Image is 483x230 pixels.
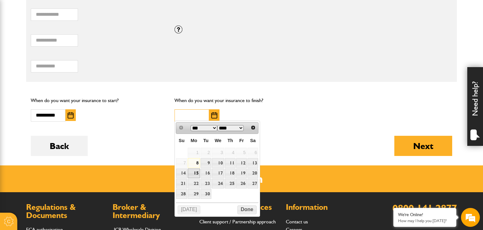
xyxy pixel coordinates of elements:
[8,77,115,91] input: Enter your email address
[227,138,233,143] span: Thursday
[286,203,366,211] h2: Information
[398,218,452,223] p: How may I help you today?
[392,202,457,214] a: 0800 141 2877
[8,114,115,175] textarea: Type your message and hit 'Enter'
[176,179,187,188] a: 21
[201,158,211,168] a: 9
[236,169,247,178] a: 19
[68,112,74,118] img: Choose date
[11,35,26,44] img: d_20077148190_company_1631870298795_20077148190
[31,136,88,156] button: Back
[33,35,106,43] div: Chat with us now
[26,203,106,219] h2: Regulations & Documents
[212,169,224,178] a: 17
[113,203,193,219] h2: Broker & Intermediary
[203,138,209,143] span: Tuesday
[211,112,217,118] img: Choose date
[199,219,276,225] a: Client support / Partnership approach
[86,181,114,189] em: Start Chat
[249,123,258,132] a: Next
[188,169,200,178] a: 15
[176,189,187,199] a: 28
[179,138,184,143] span: Sunday
[175,96,309,105] p: When do you want your insurance to finish?
[251,125,256,130] span: Next
[178,205,200,214] button: [DATE]
[236,158,247,168] a: 12
[236,179,247,188] a: 26
[8,95,115,109] input: Enter your phone number
[188,158,200,168] a: 8
[247,158,258,168] a: 13
[225,158,236,168] a: 11
[103,3,118,18] div: Minimize live chat window
[201,169,211,178] a: 16
[467,67,483,146] div: Need help?
[212,158,224,168] a: 10
[247,179,258,188] a: 27
[250,138,256,143] span: Saturday
[8,58,115,72] input: Enter your last name
[191,138,197,143] span: Monday
[176,169,187,178] a: 14
[31,96,165,105] p: When do you want your insurance to start?
[225,179,236,188] a: 25
[398,212,452,217] div: We're Online!
[188,179,200,188] a: 22
[201,189,211,199] a: 30
[225,169,236,178] a: 18
[215,138,221,143] span: Wednesday
[394,136,452,156] button: Next
[247,169,258,178] a: 20
[286,219,308,225] a: Contact us
[188,189,200,199] a: 29
[201,179,211,188] a: 23
[237,205,257,214] button: Done
[239,138,244,143] span: Friday
[212,179,224,188] a: 24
